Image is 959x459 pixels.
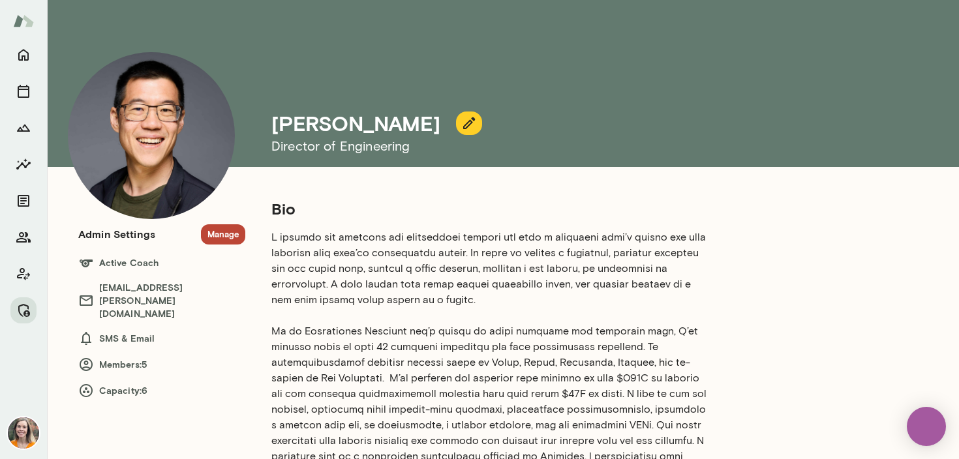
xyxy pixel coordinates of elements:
button: Insights [10,151,37,177]
img: Carrie Kelly [8,417,39,449]
button: Client app [10,261,37,287]
h4: [PERSON_NAME] [271,111,440,136]
button: Sessions [10,78,37,104]
h6: Admin Settings [78,226,155,242]
h6: Director of Engineering [271,136,835,156]
button: Home [10,42,37,68]
button: Manage [10,297,37,323]
button: Growth Plan [10,115,37,141]
button: Manage [201,224,245,244]
img: Mento [13,8,34,33]
button: Documents [10,188,37,214]
h6: Members: 5 [78,357,245,372]
h6: Capacity: 6 [78,383,245,398]
button: Members [10,224,37,250]
h6: Active Coach [78,255,245,271]
img: Ryan Tang [68,52,235,219]
h6: [EMAIL_ADDRESS][PERSON_NAME][DOMAIN_NAME] [78,281,245,320]
h5: Bio [271,198,710,219]
h6: SMS & Email [78,331,245,346]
